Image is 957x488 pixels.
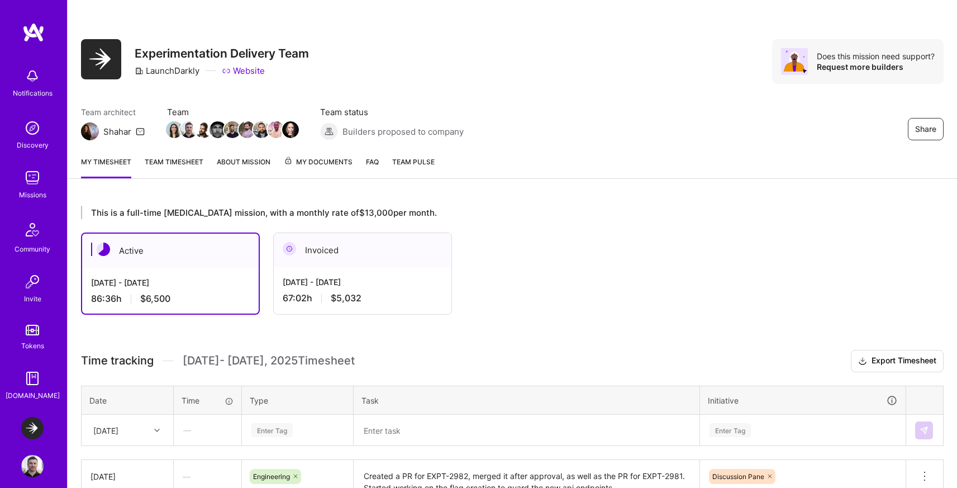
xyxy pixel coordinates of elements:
[712,472,764,481] span: Discussion Pane
[253,121,270,138] img: Team Member Avatar
[24,293,41,305] div: Invite
[21,167,44,189] img: teamwork
[851,350,944,372] button: Export Timesheet
[217,156,270,178] a: About Mission
[6,390,60,401] div: [DOMAIN_NAME]
[103,126,131,138] div: Shahar
[710,421,751,439] div: Enter Tag
[19,189,46,201] div: Missions
[283,242,296,255] img: Invoiced
[254,120,269,139] a: Team Member Avatar
[182,120,196,139] a: Team Member Avatar
[283,120,298,139] a: Team Member Avatar
[22,22,45,42] img: logo
[183,354,355,368] span: [DATE] - [DATE] , 2025 Timesheet
[210,121,226,138] img: Team Member Avatar
[135,65,199,77] div: LaunchDarkly
[174,415,241,445] div: —
[182,395,234,406] div: Time
[858,356,867,367] i: icon Download
[97,243,110,256] img: Active
[81,206,894,219] div: This is a full-time [MEDICAL_DATA] mission, with a monthly rate of $13,000 per month.
[331,292,361,304] span: $5,032
[91,471,164,482] div: [DATE]
[21,367,44,390] img: guide book
[283,276,442,288] div: [DATE] - [DATE]
[817,51,935,61] div: Does this mission need support?
[908,118,944,140] button: Share
[154,428,160,433] i: icon Chevron
[81,354,154,368] span: Time tracking
[283,292,442,304] div: 67:02 h
[21,117,44,139] img: discovery
[91,293,250,305] div: 86:36 h
[167,106,298,118] span: Team
[145,156,203,178] a: Team timesheet
[282,121,299,138] img: Team Member Avatar
[268,121,284,138] img: Team Member Avatar
[253,472,290,481] span: Engineering
[239,121,255,138] img: Team Member Avatar
[222,65,265,77] a: Website
[240,120,254,139] a: Team Member Avatar
[18,417,46,439] a: LaunchDarkly: Experimentation Delivery Team
[15,243,50,255] div: Community
[21,65,44,87] img: bell
[135,67,144,75] i: icon CompanyGray
[81,39,121,79] img: Company Logo
[781,48,808,75] img: Avatar
[196,120,211,139] a: Team Member Avatar
[81,122,99,140] img: Team Architect
[342,126,464,138] span: Builders proposed to company
[21,455,44,477] img: User Avatar
[392,158,435,166] span: Team Pulse
[195,121,212,138] img: Team Member Avatar
[320,122,338,140] img: Builders proposed to company
[26,325,39,335] img: tokens
[284,156,353,168] span: My Documents
[180,121,197,138] img: Team Member Avatar
[224,121,241,138] img: Team Member Avatar
[21,340,44,352] div: Tokens
[920,426,929,435] img: Submit
[915,124,936,135] span: Share
[17,139,49,151] div: Discovery
[140,293,170,305] span: $6,500
[354,386,700,415] th: Task
[82,386,174,415] th: Date
[242,386,354,415] th: Type
[392,156,435,178] a: Team Pulse
[284,156,353,178] a: My Documents
[167,120,182,139] a: Team Member Avatar
[135,46,309,60] h3: Experimentation Delivery Team
[251,421,293,439] div: Enter Tag
[93,424,118,436] div: [DATE]
[81,156,131,178] a: My timesheet
[82,234,259,268] div: Active
[320,106,464,118] span: Team status
[19,216,46,243] img: Community
[91,277,250,288] div: [DATE] - [DATE]
[817,61,935,72] div: Request more builders
[136,127,145,136] i: icon Mail
[708,394,898,407] div: Initiative
[166,121,183,138] img: Team Member Avatar
[274,233,451,267] div: Invoiced
[13,87,53,99] div: Notifications
[21,271,44,293] img: Invite
[211,120,225,139] a: Team Member Avatar
[81,106,145,118] span: Team architect
[269,120,283,139] a: Team Member Avatar
[18,455,46,477] a: User Avatar
[366,156,379,178] a: FAQ
[225,120,240,139] a: Team Member Avatar
[21,417,44,439] img: LaunchDarkly: Experimentation Delivery Team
